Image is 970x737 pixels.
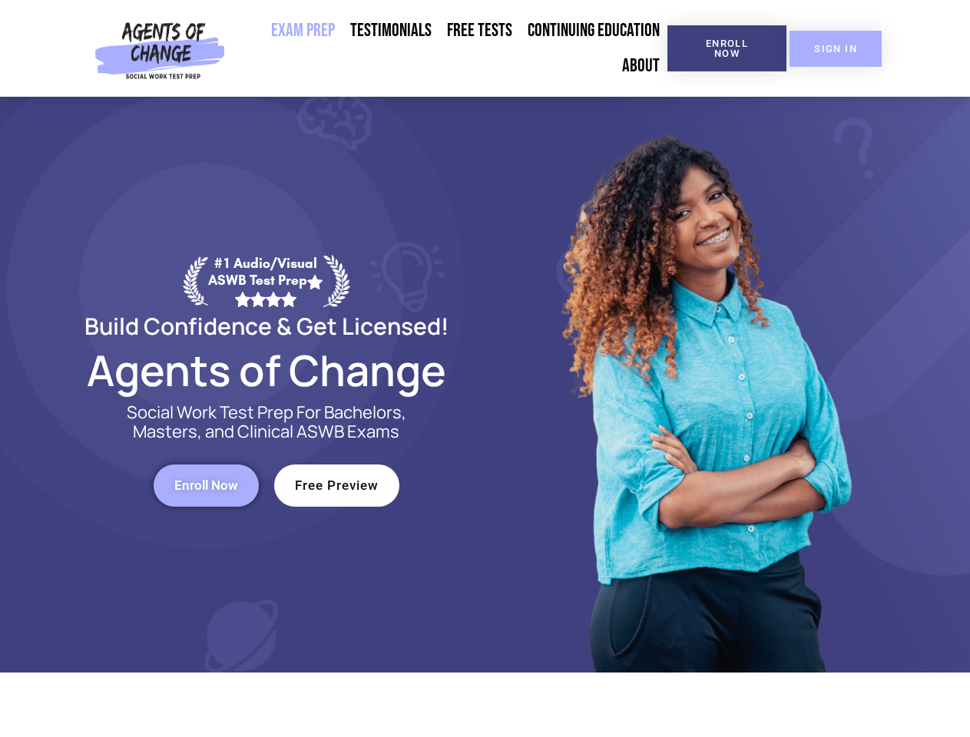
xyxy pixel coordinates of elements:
[208,255,323,306] div: #1 Audio/Visual ASWB Test Prep
[551,97,858,673] img: Website Image 1 (1)
[692,38,762,58] span: Enroll Now
[154,464,259,507] a: Enroll Now
[667,25,786,71] a: Enroll Now
[343,13,439,48] a: Testimonials
[48,315,485,337] h2: Build Confidence & Get Licensed!
[614,48,667,84] a: About
[263,13,343,48] a: Exam Prep
[295,479,379,492] span: Free Preview
[274,464,399,507] a: Free Preview
[231,13,667,84] nav: Menu
[109,403,424,441] p: Social Work Test Prep For Bachelors, Masters, and Clinical ASWB Exams
[174,479,238,492] span: Enroll Now
[48,352,485,388] h2: Agents of Change
[814,44,857,54] span: SIGN IN
[790,31,882,67] a: SIGN IN
[439,13,520,48] a: Free Tests
[520,13,667,48] a: Continuing Education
